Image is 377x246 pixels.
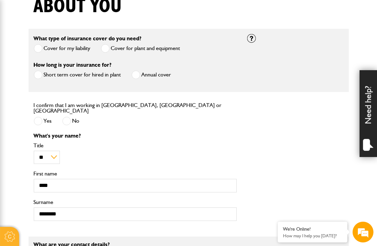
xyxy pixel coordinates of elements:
[132,71,171,79] label: Annual cover
[95,193,126,202] em: Start Chat
[114,3,131,20] div: Minimize live chat window
[283,233,342,238] p: How may I help you today?
[9,105,127,121] input: Enter your phone number
[360,70,377,157] div: Need help?
[9,126,127,187] textarea: Type your message and hit 'Enter'
[12,39,29,48] img: d_20077148190_company_1631870298795_20077148190
[101,44,180,53] label: Cover for plant and equipment
[34,117,52,125] label: Yes
[34,36,142,41] label: What type of insurance cover do you need?
[9,64,127,80] input: Enter your last name
[34,102,237,114] label: I confirm that I am working in [GEOGRAPHIC_DATA], [GEOGRAPHIC_DATA] or [GEOGRAPHIC_DATA]
[9,85,127,100] input: Enter your email address
[34,44,91,53] label: Cover for my liability
[34,199,237,205] label: Surname
[34,71,121,79] label: Short term cover for hired in plant
[62,117,80,125] label: No
[34,133,237,139] p: What's your name?
[283,226,342,232] div: We're Online!
[34,143,237,148] label: Title
[34,171,237,177] label: First name
[36,39,117,48] div: Chat with us now
[34,62,112,68] label: How long is your insurance for?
